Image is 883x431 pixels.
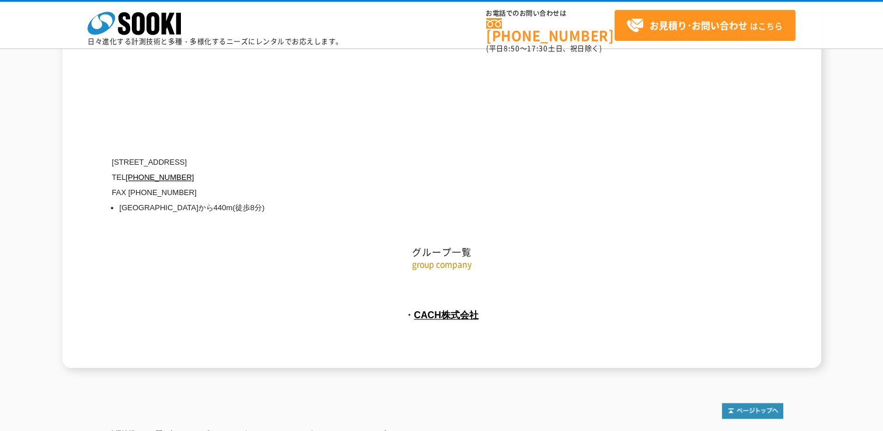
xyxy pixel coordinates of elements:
span: お電話でのお問い合わせは [486,10,615,17]
a: CACH株式会社 [414,310,479,320]
a: [PHONE_NUMBER] [486,18,615,42]
span: (平日 ～ 土日、祝日除く) [486,43,602,54]
p: FAX [PHONE_NUMBER] [112,185,672,200]
h2: グループ一覧 [100,129,783,258]
p: group company [100,258,783,270]
span: はこちら [626,17,783,34]
a: [PHONE_NUMBER] [125,173,194,182]
p: 日々進化する計測技術と多種・多様化するニーズにレンタルでお応えします。 [88,38,343,45]
p: [STREET_ADDRESS] [112,155,672,170]
span: 17:30 [527,43,548,54]
strong: お見積り･お問い合わせ [650,18,748,32]
p: ・ [100,305,783,324]
li: [GEOGRAPHIC_DATA]から440m(徒歩8分) [120,200,672,215]
p: TEL [112,170,672,185]
span: 8:50 [504,43,520,54]
img: トップページへ [722,403,783,419]
a: お見積り･お問い合わせはこちら [615,10,795,41]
